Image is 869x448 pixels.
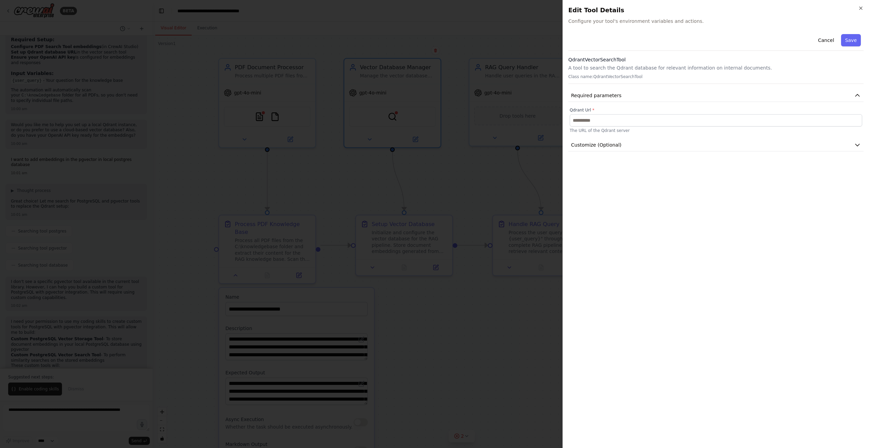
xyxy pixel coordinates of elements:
span: Customize (Optional) [571,141,621,148]
p: The URL of the Qdrant server [570,128,862,133]
p: Class name: QdrantVectorSearchTool [568,74,864,79]
span: Required parameters [571,92,621,99]
button: Cancel [814,34,838,46]
h2: Edit Tool Details [568,5,864,15]
button: Required parameters [568,89,864,102]
h3: QdrantVectorSearchTool [568,56,864,63]
p: A tool to search the Qdrant database for relevant information on internal documents. [568,64,864,71]
label: Qdrant Url [570,107,862,113]
span: Configure your tool's environment variables and actions. [568,18,864,25]
button: Save [841,34,861,46]
button: Customize (Optional) [568,139,864,151]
